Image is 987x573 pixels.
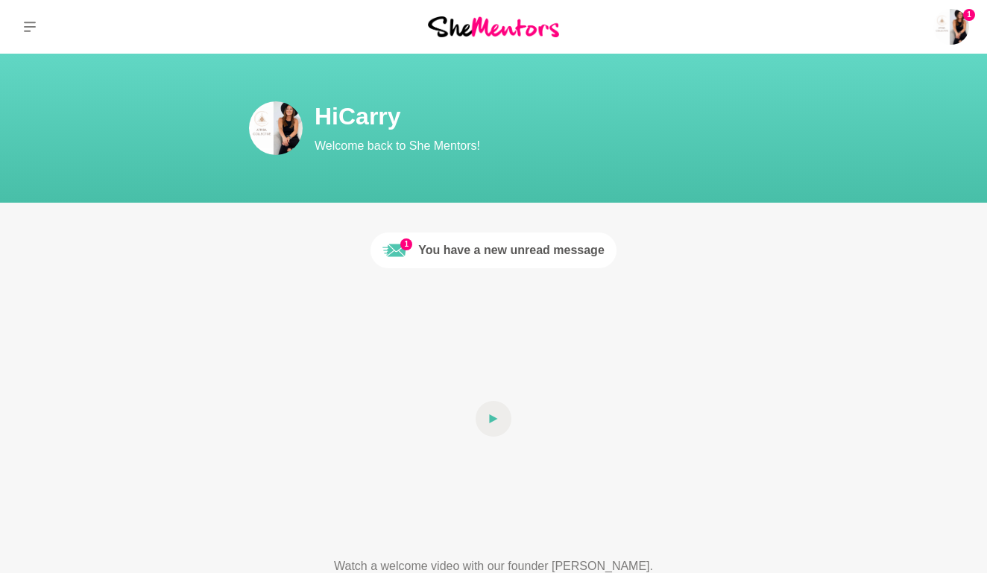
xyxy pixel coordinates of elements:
[933,9,969,45] img: Carry-Louise Hansell
[963,9,975,21] span: 1
[418,241,605,259] div: You have a new unread message
[249,101,303,155] img: Carry-Louise Hansell
[933,9,969,45] a: Carry-Louise Hansell1
[400,238,412,250] span: 1
[428,16,559,37] img: She Mentors Logo
[315,137,851,155] p: Welcome back to She Mentors!
[315,101,851,131] h1: Hi Carry
[370,232,617,268] a: 1Unread messageYou have a new unread message
[382,238,406,262] img: Unread message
